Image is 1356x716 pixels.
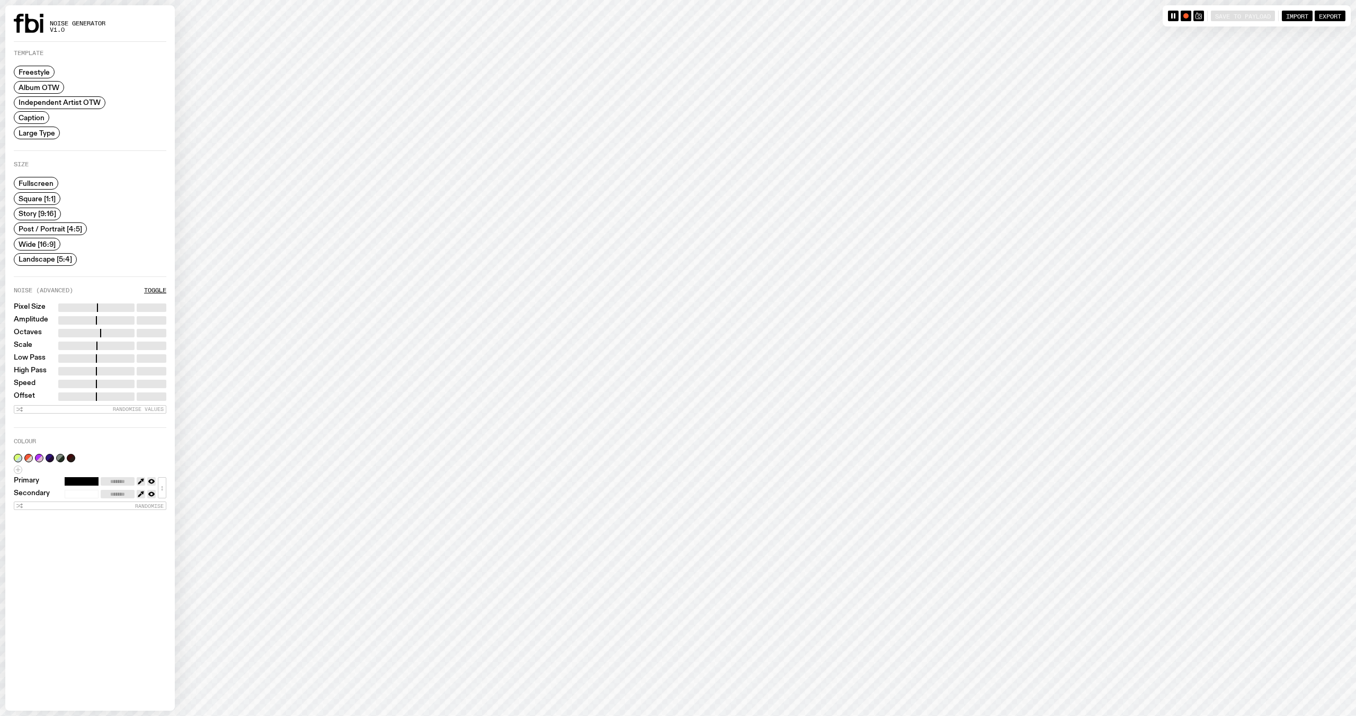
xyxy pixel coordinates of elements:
span: Post / Portrait [4:5] [19,225,82,233]
span: Square [1:1] [19,194,56,202]
label: Noise (Advanced) [14,288,73,293]
button: Import [1282,11,1313,21]
label: Primary [14,477,39,486]
label: Amplitude [14,316,48,325]
span: Save to Payload [1215,12,1271,19]
span: Fullscreen [19,180,53,187]
label: Size [14,162,29,167]
button: ↕ [158,477,166,498]
span: Noise Generator [50,21,105,26]
span: v1.0 [50,27,105,33]
span: Wide [16:9] [19,240,56,248]
button: Export [1315,11,1345,21]
label: Template [14,50,43,56]
span: Album OTW [19,83,59,91]
label: Pixel Size [14,303,46,312]
span: Large Type [19,129,55,137]
label: Secondary [14,490,50,498]
span: Independent Artist OTW [19,99,101,106]
label: Speed [14,380,35,388]
button: Randomise Values [14,405,166,414]
span: Caption [19,114,44,122]
span: Randomise [135,503,164,509]
button: Toggle [144,288,166,293]
span: Landscape [5:4] [19,255,72,263]
span: Freestyle [19,68,50,76]
button: Save to Payload [1211,11,1275,21]
span: Randomise Values [113,406,164,412]
label: Octaves [14,329,42,337]
label: High Pass [14,367,47,375]
span: Export [1319,12,1341,19]
button: Randomise [14,502,166,510]
label: Scale [14,342,32,350]
span: Story [9:16] [19,210,56,218]
label: Low Pass [14,354,46,363]
span: Import [1286,12,1308,19]
label: Offset [14,392,35,401]
label: Colour [14,438,36,444]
